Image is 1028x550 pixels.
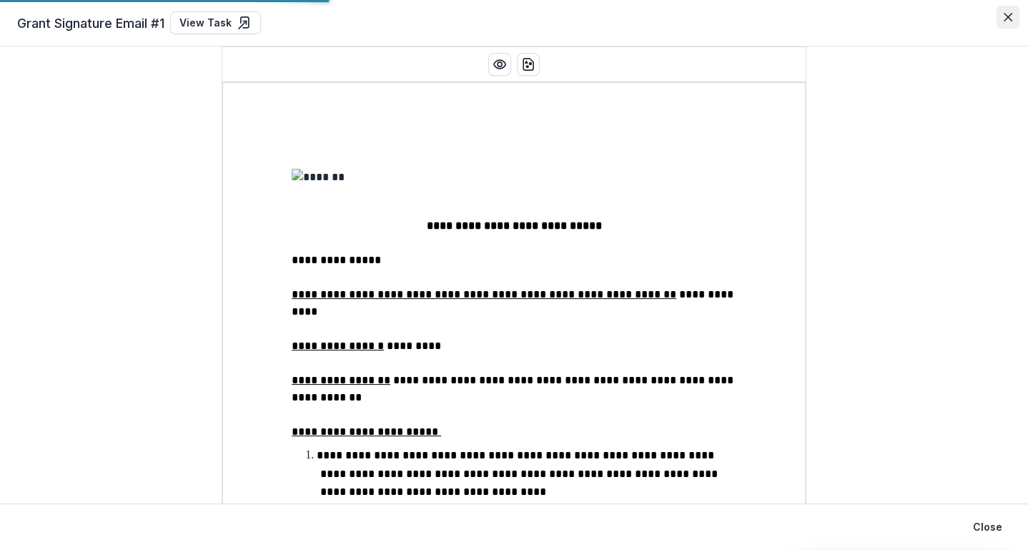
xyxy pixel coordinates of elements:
button: Preview preview-doc.pdf [488,53,511,76]
button: download-word [517,53,540,76]
button: Close [964,516,1011,539]
button: Close [997,6,1019,29]
span: Grant Signature Email #1 [17,14,164,33]
a: View Task [170,11,261,34]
